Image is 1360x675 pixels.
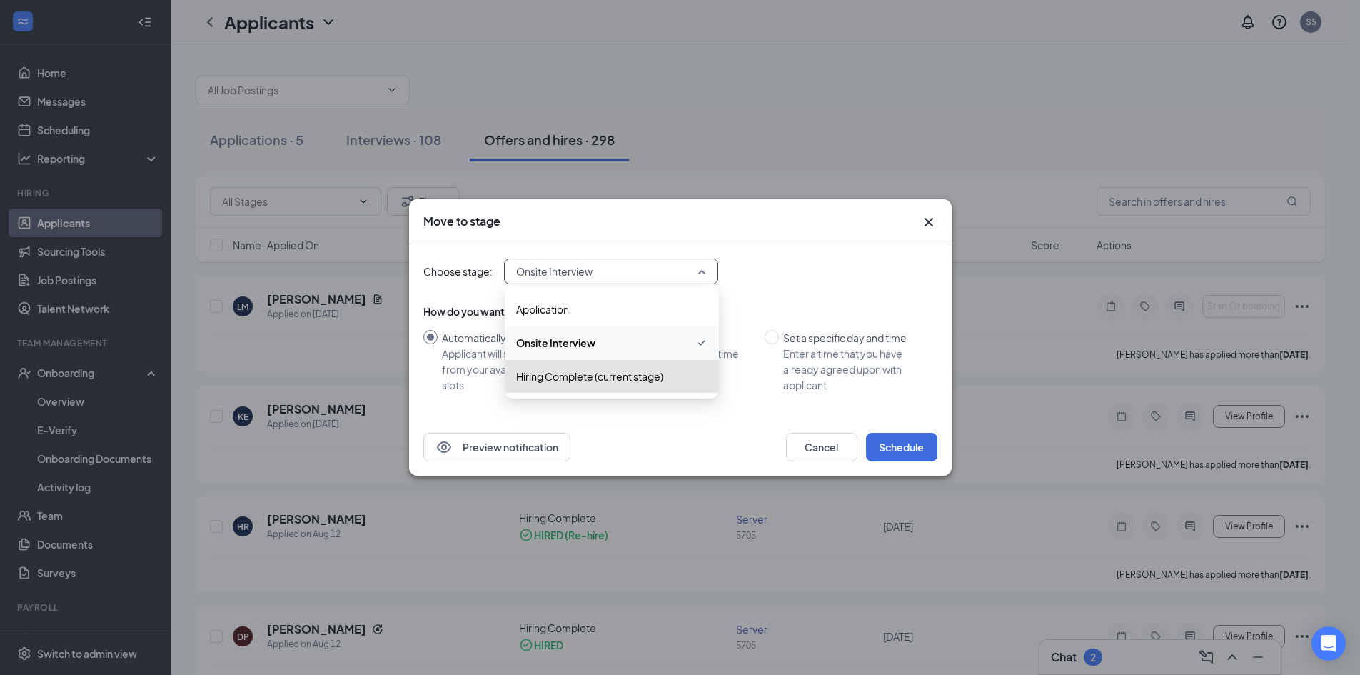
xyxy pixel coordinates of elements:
div: How do you want to schedule time with the applicant? [423,304,937,319]
span: Onsite Interview [516,335,595,351]
span: Onsite Interview [516,261,593,282]
svg: Eye [435,439,453,456]
span: Hiring Complete (current stage) [516,369,663,384]
button: EyePreview notification [423,433,570,461]
div: Set a specific day and time [783,330,926,346]
svg: Checkmark [696,334,707,351]
div: Open Intercom Messenger [1311,626,1346,661]
button: Schedule [866,433,937,461]
span: Application [516,301,569,317]
div: Enter a time that you have already agreed upon with applicant [783,346,926,393]
span: Choose stage: [423,264,493,279]
svg: Cross [920,214,937,231]
h3: Move to stage [423,214,500,229]
button: Cancel [786,433,857,461]
button: Close [920,214,937,231]
div: Automatically [442,330,554,346]
div: Applicant will select from your available time slots [442,346,554,393]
